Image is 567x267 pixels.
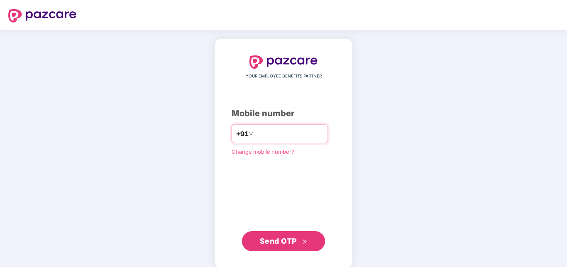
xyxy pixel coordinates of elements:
[246,73,322,80] span: YOUR EMPLOYEE BENEFITS PARTNER
[260,237,297,245] span: Send OTP
[236,129,249,139] span: +91
[302,239,308,245] span: double-right
[8,9,76,22] img: logo
[232,107,335,120] div: Mobile number
[232,148,294,155] a: Change mobile number?
[242,231,325,251] button: Send OTPdouble-right
[249,55,318,69] img: logo
[249,131,254,136] span: down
